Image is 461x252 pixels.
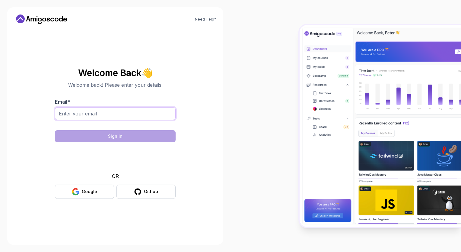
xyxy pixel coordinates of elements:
label: Email * [55,99,70,105]
span: 👋 [141,67,153,78]
img: Amigoscode Dashboard [300,25,461,227]
button: Google [55,185,114,199]
button: Github [116,185,176,199]
p: Welcome back! Please enter your details. [55,81,176,89]
div: Sign in [108,133,122,139]
div: Google [82,189,97,195]
a: Home link [14,15,69,24]
button: Sign in [55,130,176,142]
iframe: Widget containing checkbox for hCaptcha security challenge [70,146,161,169]
div: Github [144,189,158,195]
p: OR [112,173,119,180]
input: Enter your email [55,107,176,120]
a: Need Help? [195,17,216,22]
h2: Welcome Back [55,68,176,78]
